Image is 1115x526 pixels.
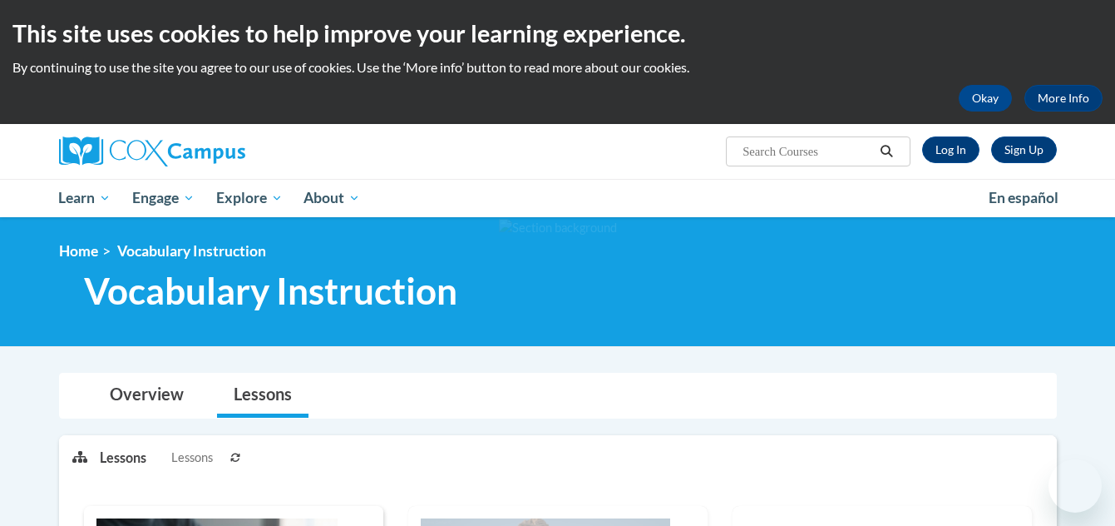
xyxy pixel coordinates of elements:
[874,141,899,161] button: Search
[216,188,283,208] span: Explore
[1024,85,1103,112] a: More Info
[217,374,308,418] a: Lessons
[171,449,213,467] span: Lessons
[991,136,1057,163] a: Register
[989,189,1058,206] span: En español
[59,136,245,166] img: Cox Campus
[959,85,1012,112] button: Okay
[100,449,146,467] p: Lessons
[84,269,457,313] span: Vocabulary Instruction
[303,188,360,208] span: About
[93,374,200,418] a: Overview
[34,179,1082,217] div: Main menu
[59,242,98,260] a: Home
[12,58,1103,77] p: By continuing to use the site you agree to our use of cookies. Use the ‘More info’ button to read...
[741,141,874,161] input: Search Courses
[58,188,111,208] span: Learn
[117,242,266,260] span: Vocabulary Instruction
[48,179,122,217] a: Learn
[879,146,894,158] i: 
[205,179,294,217] a: Explore
[978,181,1069,216] a: En español
[922,136,979,163] a: Log In
[121,179,205,217] a: Engage
[59,136,375,166] a: Cox Campus
[132,188,195,208] span: Engage
[293,179,371,217] a: About
[499,219,617,237] img: Section background
[1048,459,1102,513] iframe: Button to launch messaging window
[12,17,1103,50] h2: This site uses cookies to help improve your learning experience.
